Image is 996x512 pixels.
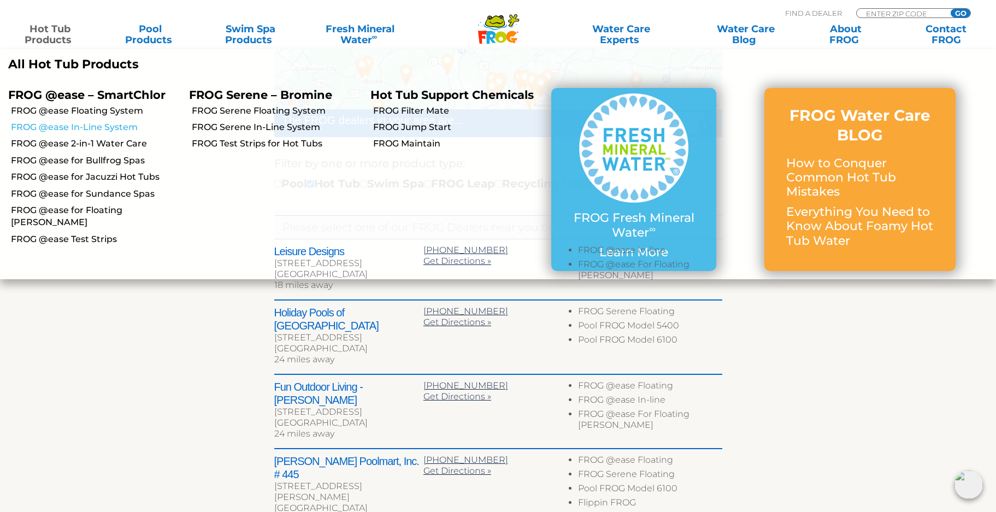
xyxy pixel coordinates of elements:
p: FROG Fresh Mineral Water [573,211,694,240]
p: FROG Serene – Bromine [189,88,353,102]
a: Get Directions » [423,256,491,266]
h2: [PERSON_NAME] Poolmart, Inc. # 445 [274,455,423,481]
a: FROG @ease Test Strips [11,233,181,245]
li: FROG @ease In-line [578,395,722,409]
span: 24 miles away [274,354,334,364]
a: FROG @ease Floating System [11,105,181,117]
a: FROG Fresh Mineral Water∞ Learn More [573,93,694,265]
div: [STREET_ADDRESS] [274,407,423,417]
a: FROG @ease In-Line System [11,121,181,133]
div: [STREET_ADDRESS] [274,332,423,343]
h2: Holiday Pools of [GEOGRAPHIC_DATA] [274,306,423,332]
a: All Hot Tub Products [8,57,490,72]
h2: Fun Outdoor Living - [PERSON_NAME] [274,380,423,407]
div: [GEOGRAPHIC_DATA] [274,417,423,428]
a: FROG @ease 2-in-1 Water Care [11,138,181,150]
a: [PHONE_NUMBER] [423,306,508,316]
a: Get Directions » [423,466,491,476]
span: 18 miles away [274,280,333,290]
p: Hot Tub Support Chemicals [370,88,535,102]
p: FROG @ease – SmartChlor [8,88,173,102]
li: FROG @ease For Floating [PERSON_NAME] [578,259,722,284]
li: FROG Serene Floating [578,469,722,483]
div: [STREET_ADDRESS] [274,258,423,269]
input: GO [951,9,970,17]
div: [GEOGRAPHIC_DATA] [274,269,423,280]
a: ContactFROG [907,23,985,45]
a: Hot TubProducts [11,23,89,45]
span: 24 miles away [274,428,334,439]
img: openIcon [954,470,983,499]
p: Find A Dealer [785,8,842,18]
h3: FROG Water Care BLOG [786,105,934,145]
a: [PHONE_NUMBER] [423,380,508,391]
a: FROG @ease for Sundance Spas [11,188,181,200]
p: Everything You Need to Know About Foamy Hot Tub Water [786,205,934,248]
a: FROG Maintain [373,138,543,150]
div: [GEOGRAPHIC_DATA] [274,343,423,354]
a: FROG Filter Mate [373,105,543,117]
sup: ∞ [649,223,656,234]
li: Flippin FROG [578,497,722,511]
li: FROG @ease Floating [578,380,722,395]
h2: Leisure Designs [274,245,423,258]
li: FROG @ease Floating [578,455,722,469]
a: Get Directions » [423,391,491,402]
li: FROG @ease For Floating [PERSON_NAME] [578,409,722,434]
li: FROG Serene Floating [578,306,722,320]
a: FROG Water Care BLOG How to Conquer Common Hot Tub Mistakes Everything You Need to Know About Foa... [786,105,934,254]
a: AboutFROG [807,23,885,45]
a: FROG @ease for Jacuzzi Hot Tubs [11,171,181,183]
a: FROG Jump Start [373,121,543,133]
a: [PHONE_NUMBER] [423,245,508,255]
li: FROG @ease In-line [578,245,722,259]
p: How to Conquer Common Hot Tub Mistakes [786,156,934,199]
li: Pool FROG Model 6100 [578,483,722,497]
a: FROG Test Strips for Hot Tubs [192,138,362,150]
div: [STREET_ADDRESS][PERSON_NAME] [274,481,423,503]
a: Swim SpaProducts [211,23,290,45]
li: Pool FROG Model 5400 [578,320,722,334]
a: FROG Serene In-Line System [192,121,362,133]
a: FROG @ease for Bullfrog Spas [11,155,181,167]
sup: ∞ [372,32,378,41]
a: Get Directions » [423,317,491,327]
li: Pool FROG Model 6100 [578,334,722,349]
a: Fresh MineralWater∞ [311,23,409,45]
a: FROG @ease for Floating [PERSON_NAME] [11,204,181,229]
input: Zip Code Form [865,9,939,18]
a: PoolProducts [111,23,189,45]
a: Water CareBlog [707,23,785,45]
a: [PHONE_NUMBER] [423,455,508,465]
a: Water CareExperts [558,23,685,45]
a: FROG Serene Floating System [192,105,362,117]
